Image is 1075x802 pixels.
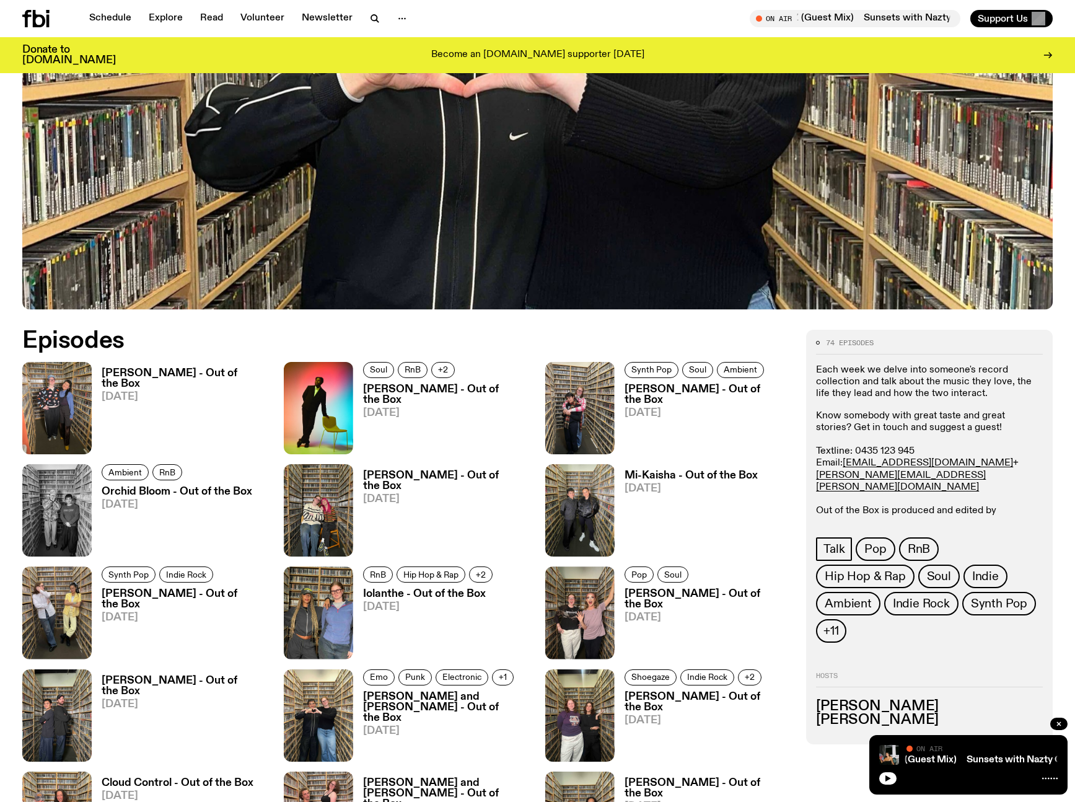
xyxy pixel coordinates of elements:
span: Pop [864,542,886,556]
h3: [PERSON_NAME] - Out of the Box [625,692,792,713]
span: Shoegaze [631,672,670,682]
img: Kate Saap & Jens Radda aka Skank Sinatra [545,566,615,659]
a: Sunsets with Nazty Gurl ft. [PERSON_NAME] & SHAZ (Guest Mix) [662,755,957,765]
a: Electronic [436,669,488,685]
h3: [PERSON_NAME] - Out of the Box [102,676,269,697]
a: Soul [363,362,394,378]
span: Soul [927,570,951,583]
span: Soul [689,365,706,374]
h3: [PERSON_NAME] - Out of the Box [625,778,792,799]
span: Indie Rock [687,672,727,682]
a: Indie Rock [159,566,213,583]
a: [PERSON_NAME] - Out of the Box[DATE] [353,470,530,557]
a: Newsletter [294,10,360,27]
a: Pop [625,566,654,583]
a: Soul [657,566,688,583]
img: Matt and Kate stand in the music library and make a heart shape with one hand each. [284,669,353,762]
h3: [PERSON_NAME] - Out of the Box [625,589,792,610]
button: On AirSunsets with Nazty Gurl ft. [PERSON_NAME] & SHAZ (Guest Mix)Sunsets with Nazty Gurl ft. [PE... [750,10,960,27]
img: Kate Saap & Jenn Tran [545,362,615,454]
span: Soul [370,365,387,374]
span: [DATE] [102,500,252,510]
span: RnB [908,542,930,556]
a: Pop [856,537,895,561]
span: RnB [405,365,421,374]
button: +2 [738,669,761,685]
a: Indie [963,565,1007,588]
a: Punk [398,669,432,685]
a: Ambient [102,464,149,480]
span: Pop [631,570,647,579]
span: +2 [476,570,486,579]
h3: [PERSON_NAME] - Out of the Box [625,384,792,405]
h3: [PERSON_NAME] - Out of the Box [102,368,269,389]
h3: [PERSON_NAME] [816,713,1043,727]
span: Soul [664,570,682,579]
a: RnB [363,566,393,583]
h3: Cloud Control - Out of the Box [102,778,253,788]
a: RnB [899,537,939,561]
p: Each week we delve into someone's record collection and talk about the music they love, the life ... [816,364,1043,400]
span: On Air [916,744,942,752]
span: RnB [159,467,175,477]
a: [PERSON_NAME] - Out of the Box[DATE] [615,384,792,454]
span: [DATE] [102,699,269,710]
h3: Orchid Bloom - Out of the Box [102,487,252,497]
span: Support Us [978,13,1028,24]
a: Ambient [717,362,764,378]
h3: [PERSON_NAME] - Out of the Box [363,384,530,405]
span: Emo [370,672,388,682]
h3: [PERSON_NAME] - Out of the Box [102,589,269,610]
img: Kate Saap & Nicole Pingon [22,362,92,454]
span: Talk [823,542,845,556]
a: RnB [152,464,182,480]
img: Matt and David stand cross armed back to back in the music library. [22,669,92,762]
span: [DATE] [363,602,496,612]
p: Become an [DOMAIN_NAME] supporter [DATE] [431,50,644,61]
a: Indie Rock [680,669,734,685]
a: Soul [918,565,960,588]
a: [PERSON_NAME] - Out of the Box[DATE] [615,589,792,659]
span: +2 [438,365,448,374]
a: [PERSON_NAME][EMAIL_ADDRESS][PERSON_NAME][DOMAIN_NAME] [816,470,986,492]
img: Musonga Mbogo, a black man with locs, leans against a chair and is lit my multicoloured light. [284,362,353,454]
img: Matt Do & Orchid Bloom [22,464,92,557]
a: Shoegaze [625,669,677,685]
a: RnB [398,362,428,378]
span: +1 [499,672,507,682]
a: Orchid Bloom - Out of the Box[DATE] [92,487,252,557]
img: Maddy and Kate sit in the Music library and pose [284,464,353,557]
a: [EMAIL_ADDRESS][DOMAIN_NAME] [843,458,1013,468]
p: Know somebody with great taste and great stories? Get in touch and suggest a guest! Textline: 043... [816,410,1043,529]
span: [DATE] [625,715,792,726]
span: [DATE] [625,612,792,623]
a: Iolanthe - Out of the Box[DATE] [353,589,496,659]
h2: Hosts [816,672,1043,687]
span: Hip Hop & Rap [825,570,905,583]
a: Synth Pop [962,592,1036,615]
h2: Episodes [22,330,704,352]
a: Talk [816,537,852,561]
button: Support Us [970,10,1053,27]
h3: Mi-Kaisha - Out of the Box [625,470,758,481]
span: Synth Pop [971,597,1027,610]
a: [PERSON_NAME] - Out of the Box[DATE] [353,384,530,454]
span: RnB [370,570,386,579]
a: [PERSON_NAME] - Out of the Box[DATE] [92,676,269,762]
button: +1 [492,669,514,685]
a: Ambient [816,592,880,615]
a: Hip Hop & Rap [816,565,914,588]
a: [PERSON_NAME] - Out of the Box[DATE] [92,589,269,659]
h3: [PERSON_NAME] [816,700,1043,713]
img: Kate Saap & Tiffany Wong [22,566,92,659]
span: [DATE] [625,483,758,494]
a: Schedule [82,10,139,27]
span: Synth Pop [108,570,149,579]
span: [DATE] [363,726,530,736]
a: [PERSON_NAME] - Out of the Box[DATE] [92,368,269,454]
button: +11 [816,619,846,643]
img: Kate wearing a purple cat jumper and Sophie in all black stand in the music library and smile to ... [545,669,615,762]
h3: Iolanthe - Out of the Box [363,589,496,599]
span: Hip Hop & Rap [403,570,459,579]
a: Volunteer [233,10,292,27]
